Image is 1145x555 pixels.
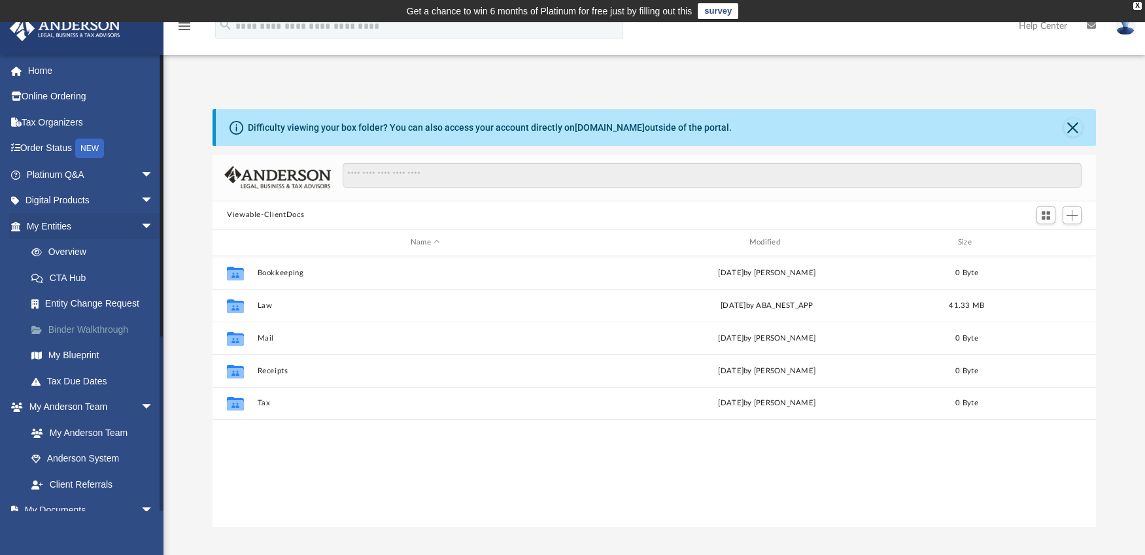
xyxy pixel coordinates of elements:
a: Tax Due Dates [18,368,173,394]
button: Law [258,301,594,309]
a: CTA Hub [18,265,173,291]
div: close [1133,2,1142,10]
i: menu [177,18,192,34]
div: [DATE] by [PERSON_NAME] [599,365,935,377]
a: Tax Organizers [9,109,173,135]
button: Close [1064,118,1082,137]
div: [DATE] by [PERSON_NAME] [599,397,935,409]
a: My Blueprint [18,343,167,369]
a: Client Referrals [18,471,167,497]
div: Size [941,237,993,248]
a: Platinum Q&Aarrow_drop_down [9,161,173,188]
a: Online Ordering [9,84,173,110]
a: Digital Productsarrow_drop_down [9,188,173,214]
span: arrow_drop_down [141,188,167,214]
div: grid [213,256,1096,527]
div: [DATE] by [PERSON_NAME] [599,332,935,344]
button: Receipts [258,366,594,375]
span: 41.33 MB [949,301,984,309]
a: Binder Walkthrough [18,316,173,343]
span: 0 Byte [955,334,978,341]
div: Get a chance to win 6 months of Platinum for free just by filling out this [407,3,692,19]
a: Order StatusNEW [9,135,173,162]
a: Anderson System [18,446,167,472]
div: id [218,237,251,248]
a: Home [9,58,173,84]
a: Overview [18,239,173,265]
button: Add [1063,206,1082,224]
span: arrow_drop_down [141,394,167,421]
div: NEW [75,139,104,158]
a: My Anderson Team [18,420,160,446]
div: Modified [599,237,935,248]
button: Switch to Grid View [1036,206,1056,224]
span: 0 Byte [955,269,978,276]
button: Viewable-ClientDocs [227,209,304,221]
span: arrow_drop_down [141,213,167,240]
img: Anderson Advisors Platinum Portal [6,16,124,41]
a: My Anderson Teamarrow_drop_down [9,394,167,420]
a: Entity Change Request [18,291,173,317]
span: arrow_drop_down [141,161,167,188]
span: 0 Byte [955,399,978,407]
img: User Pic [1116,16,1135,35]
a: My Entitiesarrow_drop_down [9,213,173,239]
a: My Documentsarrow_drop_down [9,497,167,524]
div: id [999,237,1090,248]
i: search [218,18,233,32]
button: Tax [258,399,594,407]
span: arrow_drop_down [141,497,167,524]
span: 0 Byte [955,367,978,374]
input: Search files and folders [343,163,1082,188]
a: [DOMAIN_NAME] [575,122,645,133]
a: survey [698,3,738,19]
a: menu [177,25,192,34]
div: Name [257,237,593,248]
button: Bookkeeping [258,268,594,277]
div: [DATE] by [PERSON_NAME] [599,267,935,278]
div: [DATE] by ABA_NEST_APP [599,299,935,311]
button: Mail [258,333,594,342]
div: Difficulty viewing your box folder? You can also access your account directly on outside of the p... [248,121,732,135]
